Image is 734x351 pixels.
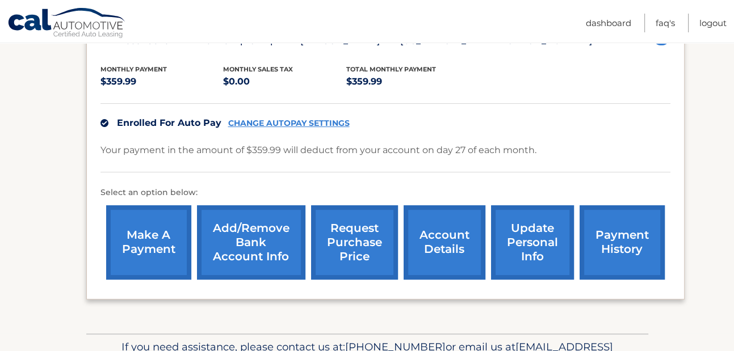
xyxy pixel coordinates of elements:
a: CHANGE AUTOPAY SETTINGS [228,119,350,128]
a: account details [404,205,485,280]
a: make a payment [106,205,191,280]
a: Logout [699,14,727,32]
a: request purchase price [311,205,398,280]
p: Select an option below: [100,186,670,200]
a: Cal Automotive [7,7,127,40]
span: Enrolled For Auto Pay [117,117,221,128]
a: FAQ's [656,14,675,32]
span: Monthly sales Tax [223,65,293,73]
span: Total Monthly Payment [346,65,436,73]
a: payment history [580,205,665,280]
img: check.svg [100,119,108,127]
p: Your payment in the amount of $359.99 will deduct from your account on day 27 of each month. [100,142,536,158]
a: Add/Remove bank account info [197,205,305,280]
p: $0.00 [223,74,346,90]
p: $359.99 [100,74,224,90]
p: $359.99 [346,74,469,90]
span: Monthly Payment [100,65,167,73]
a: Dashboard [586,14,631,32]
a: update personal info [491,205,574,280]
